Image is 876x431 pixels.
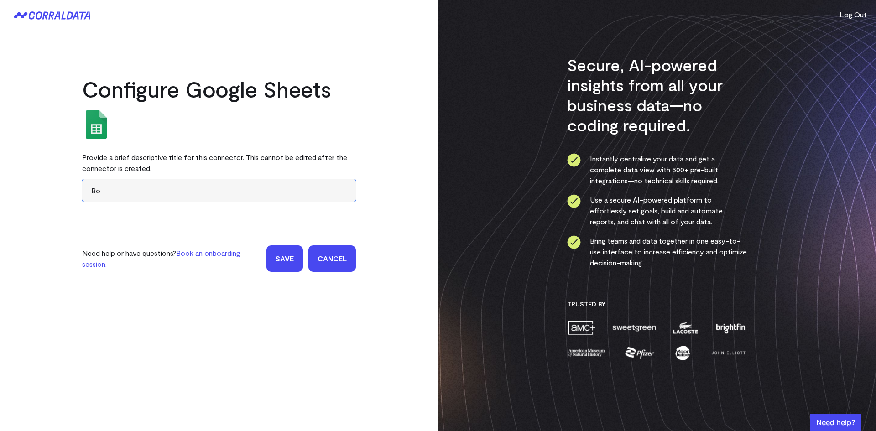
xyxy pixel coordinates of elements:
img: google_sheets-08cecd3b9849804923342972265c61ba0f9b7ad901475add952b19b9476c9a45.svg [82,110,111,139]
li: Bring teams and data together in one easy-to-use interface to increase efficiency and optimize de... [567,235,747,268]
p: Need help or have questions? [82,248,261,270]
img: ico-check-circle-0286c843c050abce574082beb609b3a87e49000e2dbcf9c8d101413686918542.svg [567,194,581,208]
h3: Secure, AI-powered insights from all your business data—no coding required. [567,55,747,135]
input: Enter title here... [82,179,356,202]
li: Instantly centralize your data and get a complete data view with 500+ pre-built integrations—no t... [567,153,747,186]
img: lacoste-ee8d7bb45e342e37306c36566003b9a215fb06da44313bcf359925cbd6d27eb6.png [672,320,699,336]
img: moon-juice-8ce53f195c39be87c9a230f0550ad6397bce459ce93e102f0ba2bdfd7b7a5226.png [673,345,692,361]
img: ico-check-circle-0286c843c050abce574082beb609b3a87e49000e2dbcf9c8d101413686918542.svg [567,153,581,167]
img: brightfin-814104a60bf555cbdbde4872c1947232c4c7b64b86a6714597b672683d806f7b.png [714,320,747,336]
img: sweetgreen-51a9cfd6e7f577b5d2973e4b74db2d3c444f7f1023d7d3914010f7123f825463.png [611,320,657,336]
img: amc-451ba355745a1e68da4dd692ff574243e675d7a235672d558af61b69e36ec7f3.png [567,320,596,336]
img: john-elliott-7c54b8592a34f024266a72de9d15afc68813465291e207b7f02fde802b847052.png [710,345,747,361]
button: Log Out [839,9,867,20]
img: amnh-fc366fa550d3bbd8e1e85a3040e65cc9710d0bea3abcf147aa05e3a03bbbee56.png [567,345,606,361]
img: pfizer-ec50623584d330049e431703d0cb127f675ce31f452716a68c3f54c01096e829.png [624,345,656,361]
h2: Configure Google Sheets [82,75,356,103]
input: Save [266,245,303,272]
h3: Trusted By [567,300,747,308]
div: Provide a brief descriptive title for this connector. This cannot be edited after the connector i... [82,146,356,179]
li: Use a secure AI-powered platform to effortlessly set goals, build and automate reports, and chat ... [567,194,747,227]
a: Cancel [308,245,356,272]
img: ico-check-circle-0286c843c050abce574082beb609b3a87e49000e2dbcf9c8d101413686918542.svg [567,235,581,249]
